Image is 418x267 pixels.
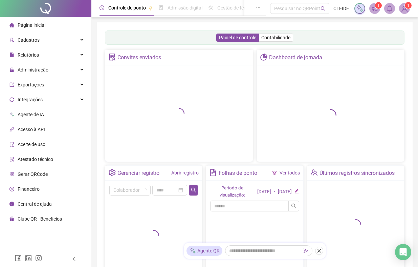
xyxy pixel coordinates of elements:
[9,97,14,102] span: sync
[18,52,39,58] span: Relatórios
[9,53,14,57] span: file
[356,5,364,12] img: sparkle-icon.fc2bf0ac1784a2077858766a79e2daf3.svg
[219,35,256,40] span: Painel de controle
[9,67,14,72] span: lock
[269,52,322,63] div: Dashboard de jornada
[219,167,257,179] div: Folhas de ponto
[117,167,159,179] div: Gerenciar registro
[9,202,14,206] span: info-circle
[377,3,380,8] span: 1
[18,201,52,207] span: Central de ajuda
[210,185,255,199] div: Período de visualização:
[18,142,45,147] span: Aceite de uso
[372,5,378,12] span: notification
[9,127,14,132] span: api
[159,5,163,10] span: file-done
[72,256,76,261] span: left
[9,23,14,27] span: home
[260,54,267,61] span: pie-chart
[256,5,261,10] span: ellipsis
[173,107,185,120] span: loading
[35,255,42,262] span: instagram
[18,216,62,222] span: Clube QR - Beneficios
[407,3,410,8] span: 1
[9,217,14,221] span: gift
[149,6,153,10] span: pushpin
[18,157,53,162] span: Atestado técnico
[168,5,202,11] span: Admissão digital
[323,108,338,122] span: loading
[399,3,410,14] img: 74556
[109,169,116,176] span: setting
[9,142,14,147] span: audit
[108,5,146,11] span: Controle de ponto
[18,127,45,132] span: Acesso à API
[395,244,411,260] div: Open Intercom Messenger
[311,169,318,176] span: team
[261,35,290,40] span: Contabilidade
[333,5,349,12] span: CLEIDE
[171,170,199,176] a: Abrir registro
[147,229,160,242] span: loading
[217,5,251,11] span: Gestão de férias
[18,97,43,102] span: Integrações
[387,5,393,12] span: bell
[280,170,300,176] a: Ver todos
[321,6,326,11] span: search
[278,188,292,196] div: [DATE]
[405,2,412,9] sup: Atualize o seu contato no menu Meus Dados
[320,167,395,179] div: Últimos registros sincronizados
[9,172,14,177] span: qrcode
[291,203,296,209] span: search
[25,255,32,262] span: linkedin
[9,82,14,87] span: export
[18,186,40,192] span: Financeiro
[274,188,275,196] div: -
[18,112,44,117] span: Agente de IA
[9,38,14,42] span: user-add
[257,188,271,196] div: [DATE]
[9,187,14,191] span: dollar
[189,247,196,254] img: sparkle-icon.fc2bf0ac1784a2077858766a79e2daf3.svg
[9,157,14,162] span: solution
[109,54,116,61] span: solution
[142,188,147,192] span: loading
[304,248,308,253] span: send
[375,2,382,9] sup: 1
[186,246,222,256] div: Agente QR
[100,5,104,10] span: clock-circle
[210,169,217,176] span: file-text
[18,82,44,87] span: Exportações
[191,187,196,193] span: search
[18,171,48,177] span: Gerar QRCode
[349,218,362,231] span: loading
[117,52,161,63] div: Convites enviados
[18,37,40,43] span: Cadastros
[317,248,322,253] span: close
[272,170,277,175] span: filter
[18,67,48,73] span: Administração
[18,22,45,28] span: Página inicial
[208,5,213,10] span: sun
[294,189,299,193] span: edit
[15,255,22,262] span: facebook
